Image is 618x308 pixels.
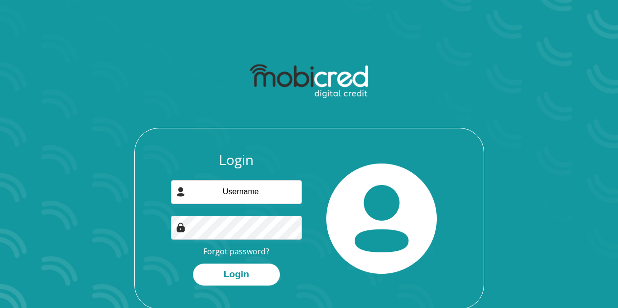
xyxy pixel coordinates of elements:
[250,64,368,99] img: mobicred logo
[176,223,186,232] img: Image
[176,187,186,197] img: user-icon image
[171,152,302,168] h3: Login
[193,264,280,286] button: Login
[171,180,302,204] input: Username
[203,246,269,257] a: Forgot password?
